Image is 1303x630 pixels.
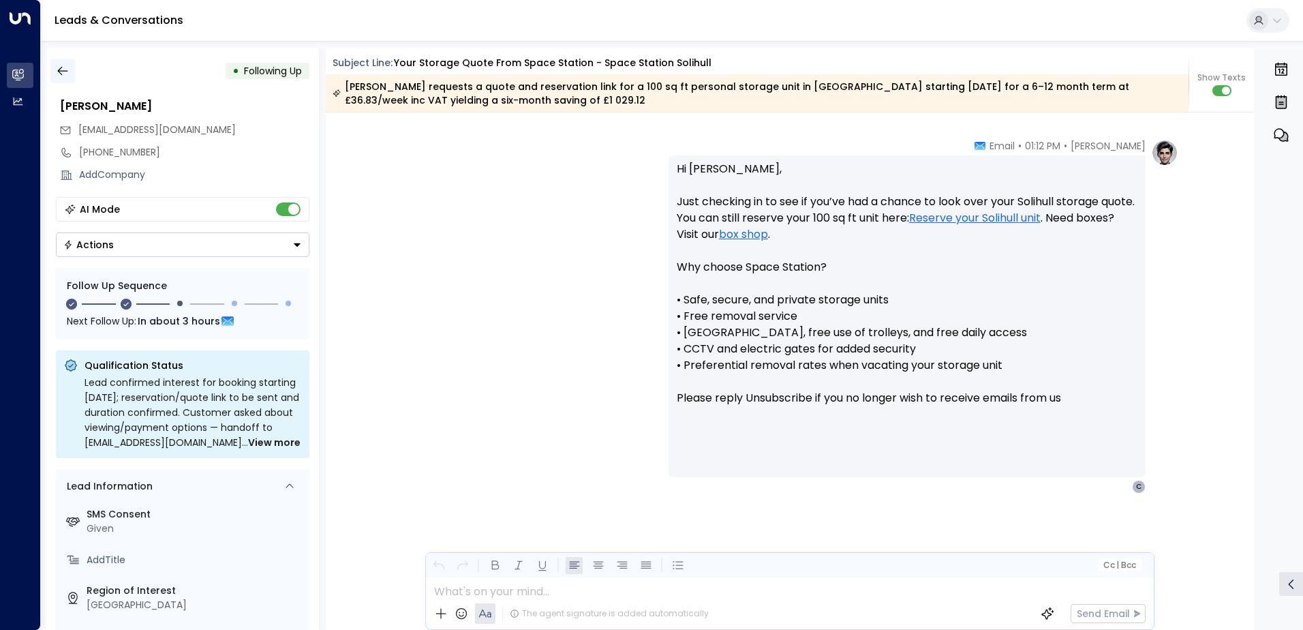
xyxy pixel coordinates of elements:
[1025,139,1060,153] span: 01:12 PM
[1097,559,1141,572] button: Cc|Bcc
[78,123,236,137] span: cumminme@gmail.com
[909,210,1041,226] a: Reserve your Solihull unit
[232,59,239,83] div: •
[63,239,114,251] div: Actions
[990,139,1015,153] span: Email
[85,375,301,450] div: Lead confirmed interest for booking starting [DATE]; reservation/quote link to be sent and durati...
[1132,480,1146,494] div: C
[1071,139,1146,153] span: [PERSON_NAME]
[719,226,768,243] a: box shop
[1018,139,1022,153] span: •
[85,359,301,372] p: Qualification Status
[67,314,298,329] div: Next Follow Up:
[333,80,1181,107] div: [PERSON_NAME] requests a quote and reservation link for a 100 sq ft personal storage unit in [GEO...
[430,557,447,574] button: Undo
[87,522,304,536] div: Given
[138,314,220,329] span: In about 3 hours
[78,123,236,136] span: [EMAIL_ADDRESS][DOMAIN_NAME]
[333,56,393,70] span: Subject Line:
[1103,560,1135,570] span: Cc Bcc
[79,168,309,182] div: AddCompany
[510,607,709,620] div: The agent signature is added automatically
[244,64,302,78] span: Following Up
[56,232,309,257] button: Actions
[1151,139,1178,166] img: profile-logo.png
[67,279,298,293] div: Follow Up Sequence
[62,479,153,494] div: Lead Information
[79,145,309,160] div: [PHONE_NUMBER]
[87,507,304,522] label: SMS Consent
[56,232,309,257] div: Button group with a nested menu
[394,56,711,70] div: Your storage quote from Space Station - Space Station Solihull
[87,553,304,567] div: AddTitle
[677,161,1137,423] p: Hi [PERSON_NAME], Just checking in to see if you’ve had a chance to look over your Solihull stora...
[1116,560,1119,570] span: |
[1064,139,1067,153] span: •
[87,584,304,598] label: Region of Interest
[60,98,309,115] div: [PERSON_NAME]
[248,435,301,450] span: View more
[1197,72,1246,84] span: Show Texts
[87,598,304,612] div: [GEOGRAPHIC_DATA]
[454,557,471,574] button: Redo
[55,12,183,28] a: Leads & Conversations
[80,202,120,216] div: AI Mode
